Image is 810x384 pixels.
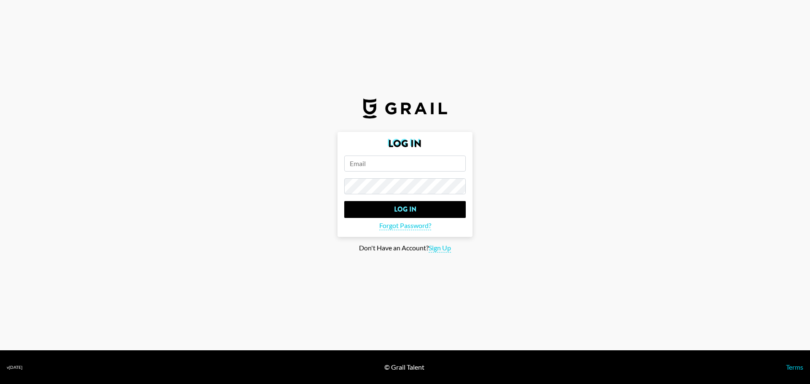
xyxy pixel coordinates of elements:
div: © Grail Talent [384,363,424,371]
img: Grail Talent Logo [363,98,447,118]
input: Email [344,156,466,172]
div: Don't Have an Account? [7,244,803,252]
span: Sign Up [429,244,451,252]
a: Terms [786,363,803,371]
input: Log In [344,201,466,218]
h2: Log In [344,139,466,149]
div: v [DATE] [7,365,22,370]
span: Forgot Password? [379,221,431,230]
